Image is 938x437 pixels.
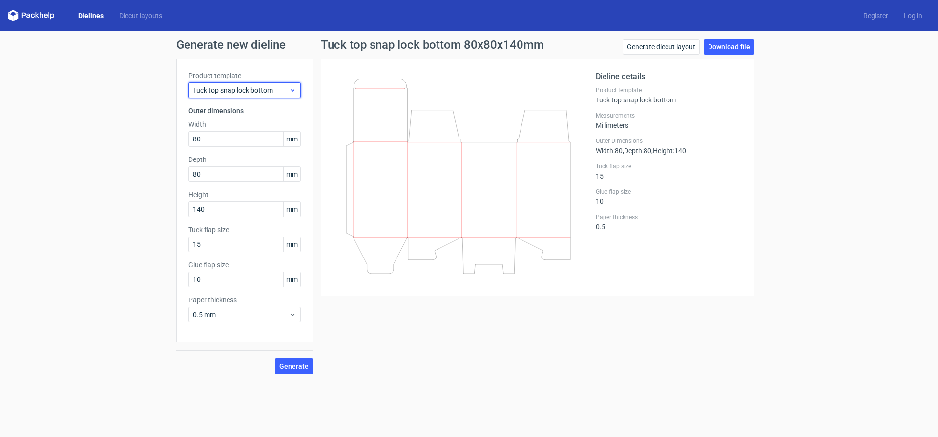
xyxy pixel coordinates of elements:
span: , Height : 140 [651,147,686,155]
label: Height [188,190,301,199]
label: Tuck flap size [188,225,301,235]
label: Outer Dimensions [596,137,742,145]
div: 15 [596,162,742,180]
a: Generate diecut layout [623,39,700,55]
h3: Outer dimensions [188,106,301,116]
span: mm [283,237,300,252]
span: 0.5 mm [193,310,289,319]
span: Width : 80 [596,147,623,155]
label: Product template [188,71,301,80]
span: Tuck top snap lock bottom [193,85,289,95]
span: mm [283,272,300,287]
a: Log in [896,11,930,20]
label: Glue flap size [596,188,742,196]
label: Paper thickness [188,295,301,305]
div: 0.5 [596,213,742,231]
label: Tuck flap size [596,162,742,170]
div: 10 [596,188,742,205]
a: Diecut layouts [111,11,170,20]
a: Download file [704,39,754,55]
div: Millimeters [596,112,742,129]
span: mm [283,202,300,217]
button: Generate [275,358,313,374]
h1: Generate new dieline [176,39,762,51]
label: Measurements [596,112,742,119]
div: Tuck top snap lock bottom [596,86,742,104]
span: Generate [279,363,309,370]
span: , Depth : 80 [623,147,651,155]
label: Paper thickness [596,213,742,221]
h1: Tuck top snap lock bottom 80x80x140mm [321,39,544,51]
a: Register [855,11,896,20]
span: mm [283,132,300,146]
label: Glue flap size [188,260,301,270]
a: Dielines [70,11,111,20]
label: Product template [596,86,742,94]
label: Depth [188,155,301,164]
h2: Dieline details [596,71,742,82]
span: mm [283,167,300,181]
label: Width [188,119,301,129]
